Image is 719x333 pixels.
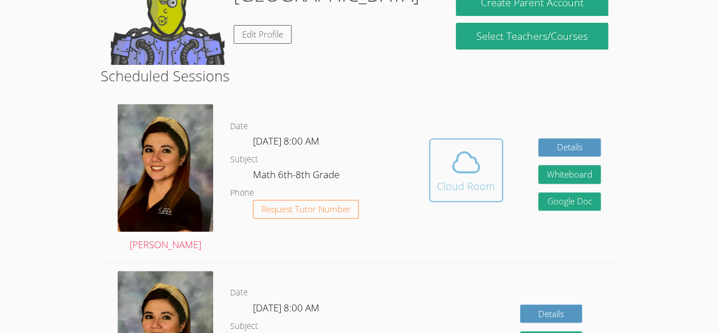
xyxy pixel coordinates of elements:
[456,23,608,50] a: Select Teachers/Courses
[253,167,342,186] dd: Math 6th-8th Grade
[230,120,248,134] dt: Date
[538,138,601,157] a: Details
[538,192,601,211] a: Google Doc
[253,301,319,314] span: [DATE] 8:00 AM
[230,153,258,167] dt: Subject
[118,104,213,253] a: [PERSON_NAME]
[437,178,495,194] div: Cloud Room
[230,186,254,200] dt: Phone
[520,305,583,323] a: Details
[101,65,618,87] h2: Scheduled Sessions
[261,205,351,213] span: Request Tutor Number
[253,200,359,219] button: Request Tutor Number
[538,165,601,184] button: Whiteboard
[118,104,213,232] img: avatar.png
[234,25,292,44] a: Edit Profile
[429,138,503,202] button: Cloud Room
[253,134,319,147] span: [DATE] 8:00 AM
[230,286,248,300] dt: Date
